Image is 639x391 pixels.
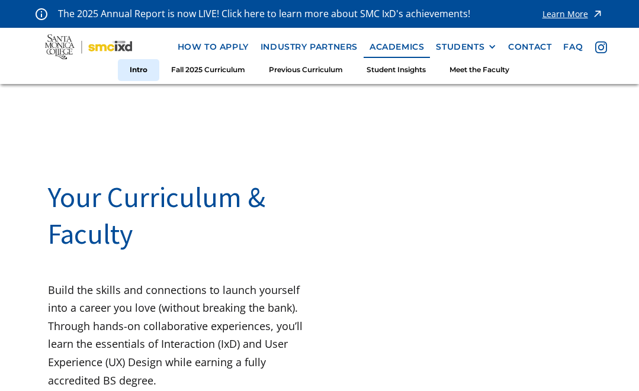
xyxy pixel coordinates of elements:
span: Your Curriculum & Faculty [48,179,265,251]
div: STUDENTS [436,42,496,52]
p: The 2025 Annual Report is now LIVE! Click here to learn more about SMC IxD's achievements! [58,6,471,22]
p: Build the skills and connections to launch yourself into a career you love (without breaking the ... [48,281,320,390]
a: faq [557,36,589,58]
a: Previous Curriculum [257,59,355,81]
img: icon - instagram [595,41,607,53]
a: Learn More [542,6,603,22]
img: Santa Monica College - SMC IxD logo [45,34,132,60]
a: how to apply [172,36,255,58]
a: Meet the Faculty [438,59,521,81]
img: icon - arrow - alert [592,6,603,22]
img: icon - information - alert [36,8,47,20]
a: contact [502,36,557,58]
a: Intro [118,59,159,81]
a: industry partners [255,36,364,58]
a: Student Insights [355,59,438,81]
div: Learn More [542,10,588,18]
a: Academics [364,36,430,58]
a: Fall 2025 Curriculum [159,59,257,81]
div: STUDENTS [436,42,484,52]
